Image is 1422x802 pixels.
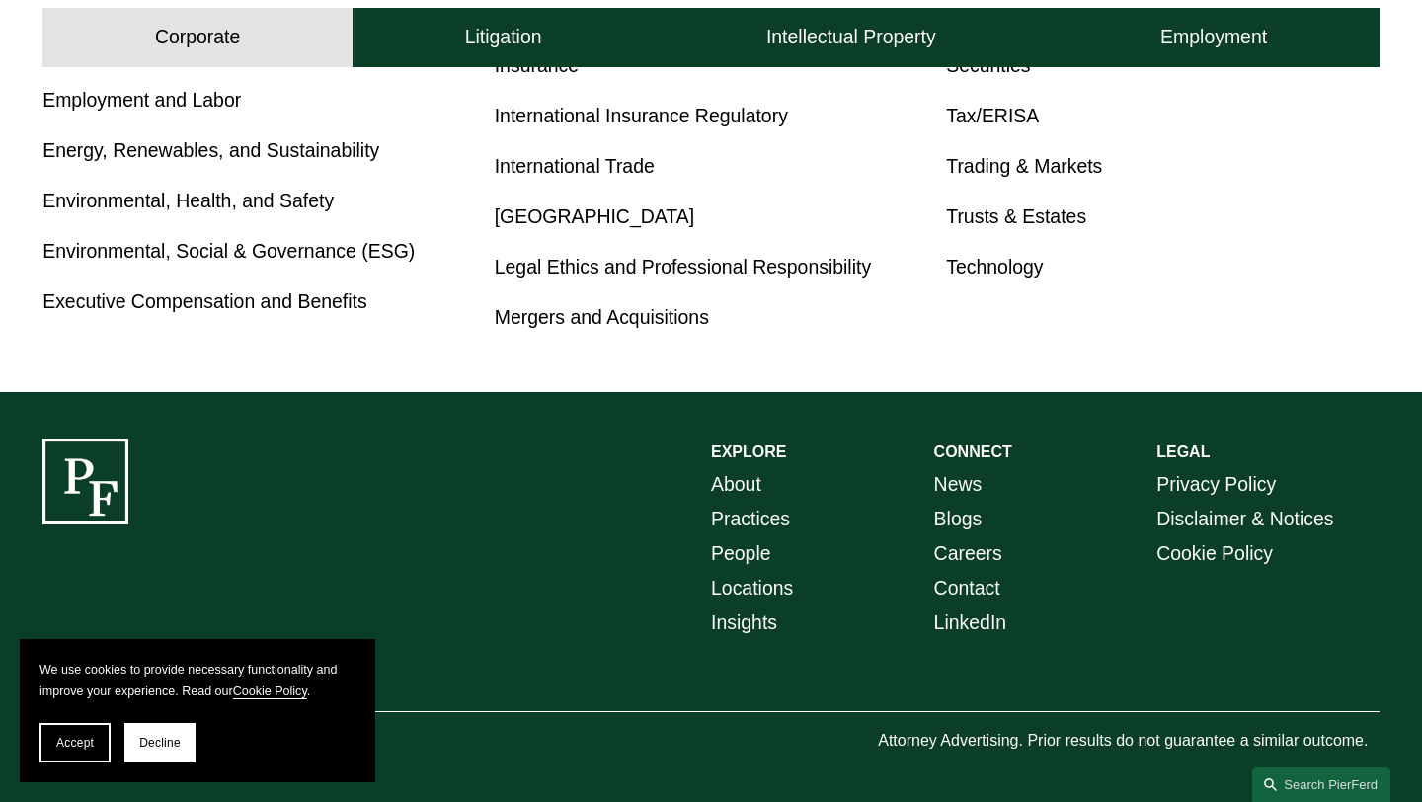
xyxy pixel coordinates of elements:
[56,736,94,750] span: Accept
[711,571,793,605] a: Locations
[711,467,761,502] a: About
[139,736,181,750] span: Decline
[1156,536,1273,571] a: Cookie Policy
[946,155,1102,177] a: Trading & Markets
[946,256,1043,278] a: Technology
[42,240,415,262] a: Environmental, Social & Governance (ESG)
[155,26,240,50] h4: Corporate
[1160,26,1267,50] h4: Employment
[1156,443,1210,460] strong: LEGAL
[495,205,694,227] a: [GEOGRAPHIC_DATA]
[42,290,366,312] a: Executive Compensation and Benefits
[42,190,334,211] a: Environmental, Health, and Safety
[711,536,771,571] a: People
[946,205,1086,227] a: Trusts & Estates
[495,306,709,328] a: Mergers and Acquisitions
[934,536,1002,571] a: Careers
[39,723,111,762] button: Accept
[1156,467,1276,502] a: Privacy Policy
[934,605,1007,640] a: LinkedIn
[934,502,983,536] a: Blogs
[878,727,1380,756] p: Attorney Advertising. Prior results do not guarantee a similar outcome.
[39,659,355,703] p: We use cookies to provide necessary functionality and improve your experience. Read our .
[465,26,542,50] h4: Litigation
[934,571,1000,605] a: Contact
[711,443,786,460] strong: EXPLORE
[42,139,379,161] a: Energy, Renewables, and Sustainability
[42,89,241,111] a: Employment and Labor
[233,684,307,698] a: Cookie Policy
[946,105,1039,126] a: Tax/ERISA
[1252,767,1390,802] a: Search this site
[495,256,871,278] a: Legal Ethics and Professional Responsibility
[495,105,788,126] a: International Insurance Regulatory
[934,467,983,502] a: News
[124,723,196,762] button: Decline
[20,639,375,782] section: Cookie banner
[711,502,790,536] a: Practices
[711,605,777,640] a: Insights
[495,155,655,177] a: International Trade
[766,26,936,50] h4: Intellectual Property
[1156,502,1333,536] a: Disclaimer & Notices
[934,443,1012,460] strong: CONNECT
